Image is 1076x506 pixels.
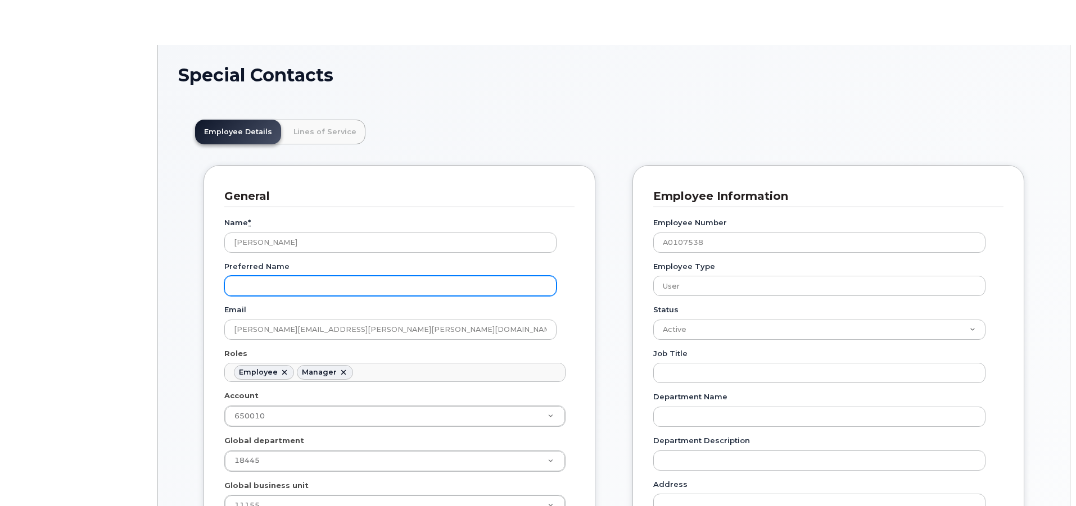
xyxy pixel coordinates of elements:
[224,480,309,491] label: Global business unit
[302,368,337,377] div: Manager
[195,120,281,144] a: Employee Details
[224,261,290,272] label: Preferred Name
[234,412,265,420] span: 650010
[225,451,565,471] a: 18445
[653,435,750,446] label: Department Description
[224,390,259,401] label: Account
[224,217,251,228] label: Name
[224,435,304,446] label: Global department
[225,406,565,426] a: 650010
[224,348,247,359] label: Roles
[653,304,679,315] label: Status
[248,218,251,227] abbr: required
[653,217,727,228] label: Employee Number
[653,391,727,402] label: Department Name
[178,65,1050,85] h1: Special Contacts
[224,189,566,204] h3: General
[284,120,365,144] a: Lines of Service
[653,348,688,359] label: Job Title
[653,479,688,490] label: Address
[234,456,260,464] span: 18445
[224,304,246,315] label: Email
[653,261,715,272] label: Employee Type
[239,368,278,377] div: Employee
[653,189,995,204] h3: Employee Information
